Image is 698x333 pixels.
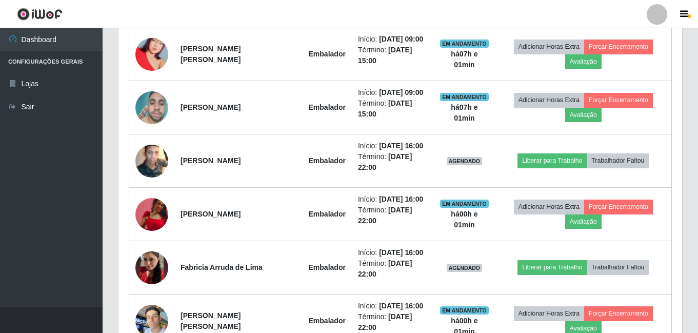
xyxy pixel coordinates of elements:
span: EM ANDAMENTO [440,306,489,315]
button: Trabalhador Faltou [587,153,649,168]
li: Término: [358,45,427,66]
strong: há 07 h e 01 min [451,50,477,69]
strong: Embalador [309,210,346,218]
button: Liberar para Trabalho [517,153,587,168]
span: AGENDADO [447,157,483,165]
img: 1752572320216.jpeg [135,198,168,231]
button: Forçar Encerramento [584,93,653,107]
li: Término: [358,205,427,226]
time: [DATE] 16:00 [379,195,423,203]
strong: [PERSON_NAME] [181,210,241,218]
li: Término: [358,98,427,120]
button: Avaliação [565,108,602,122]
strong: há 00 h e 01 min [451,210,477,229]
button: Avaliação [565,54,602,69]
strong: Embalador [309,50,346,58]
strong: Fabricia Arruda de Lima [181,263,263,271]
li: Término: [358,311,427,333]
button: Forçar Encerramento [584,306,653,321]
strong: [PERSON_NAME] [181,156,241,165]
time: [DATE] 09:00 [379,88,423,96]
strong: Embalador [309,317,346,325]
li: Início: [358,34,427,45]
button: Adicionar Horas Extra [514,306,584,321]
strong: Embalador [309,103,346,111]
img: 1734129237626.jpeg [135,239,168,297]
img: CoreUI Logo [17,8,63,21]
li: Término: [358,258,427,280]
strong: [PERSON_NAME] [181,103,241,111]
span: AGENDADO [447,264,483,272]
button: Forçar Encerramento [584,40,653,54]
strong: [PERSON_NAME] [PERSON_NAME] [181,311,241,330]
strong: há 07 h e 01 min [451,103,477,122]
button: Trabalhador Faltou [587,260,649,275]
img: 1718807119279.jpeg [135,25,168,84]
strong: Embalador [309,156,346,165]
button: Adicionar Horas Extra [514,40,584,54]
time: [DATE] 09:00 [379,35,423,43]
strong: [PERSON_NAME] [PERSON_NAME] [181,45,241,64]
button: Adicionar Horas Extra [514,200,584,214]
li: Início: [358,87,427,98]
span: EM ANDAMENTO [440,200,489,208]
img: 1716941011713.jpeg [135,141,168,182]
img: 1748551724527.jpeg [135,86,168,129]
li: Início: [358,141,427,151]
button: Avaliação [565,214,602,229]
span: EM ANDAMENTO [440,40,489,48]
button: Forçar Encerramento [584,200,653,214]
time: [DATE] 16:00 [379,248,423,257]
li: Início: [358,194,427,205]
time: [DATE] 16:00 [379,142,423,150]
strong: Embalador [309,263,346,271]
li: Término: [358,151,427,173]
button: Liberar para Trabalho [517,260,587,275]
span: EM ANDAMENTO [440,93,489,101]
time: [DATE] 16:00 [379,302,423,310]
li: Início: [358,301,427,311]
li: Início: [358,247,427,258]
button: Adicionar Horas Extra [514,93,584,107]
